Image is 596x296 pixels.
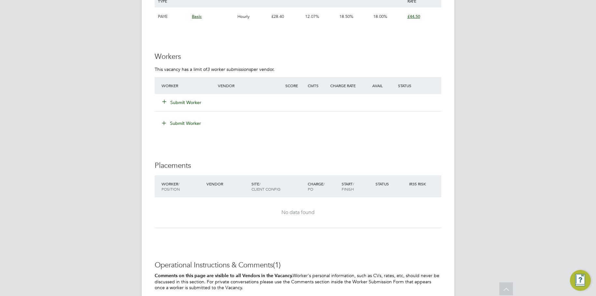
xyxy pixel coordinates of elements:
[570,270,591,291] button: Engage Resource Center
[305,14,319,19] span: 12.07%
[192,14,202,19] span: Basic
[160,80,216,91] div: Worker
[155,161,441,170] h3: Placements
[205,178,250,190] div: Vendor
[216,80,284,91] div: Vendor
[362,80,396,91] div: Avail
[155,273,293,278] b: Comments on this page are visible to all Vendors in the Vacancy.
[161,209,435,216] div: No data found
[373,14,387,19] span: 18.00%
[163,99,202,106] button: Submit Worker
[284,80,306,91] div: Score
[155,273,441,291] p: Worker's personal information, such as CVs, rates, etc, should never be discussed in this section...
[339,14,353,19] span: 18.50%
[160,178,205,195] div: Worker
[155,66,441,72] p: This vacancy has a limit of per vendor.
[407,14,420,19] span: £44.50
[270,7,304,26] div: £28.40
[236,7,270,26] div: Hourly
[342,181,354,192] span: / Finish
[306,80,329,91] div: Cmts
[157,118,206,128] button: Submit Worker
[250,178,306,195] div: Site
[308,181,325,192] span: / PO
[407,178,430,190] div: IR35 Risk
[374,178,408,190] div: Status
[396,80,441,91] div: Status
[340,178,374,195] div: Start
[155,261,441,270] h3: Operational Instructions & Comments
[207,66,251,72] em: 3 worker submissions
[329,80,362,91] div: Charge Rate
[306,178,340,195] div: Charge
[273,261,281,269] span: (1)
[155,52,441,61] h3: Workers
[156,7,190,26] div: PAYE
[251,181,280,192] span: / Client Config
[162,181,180,192] span: / Position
